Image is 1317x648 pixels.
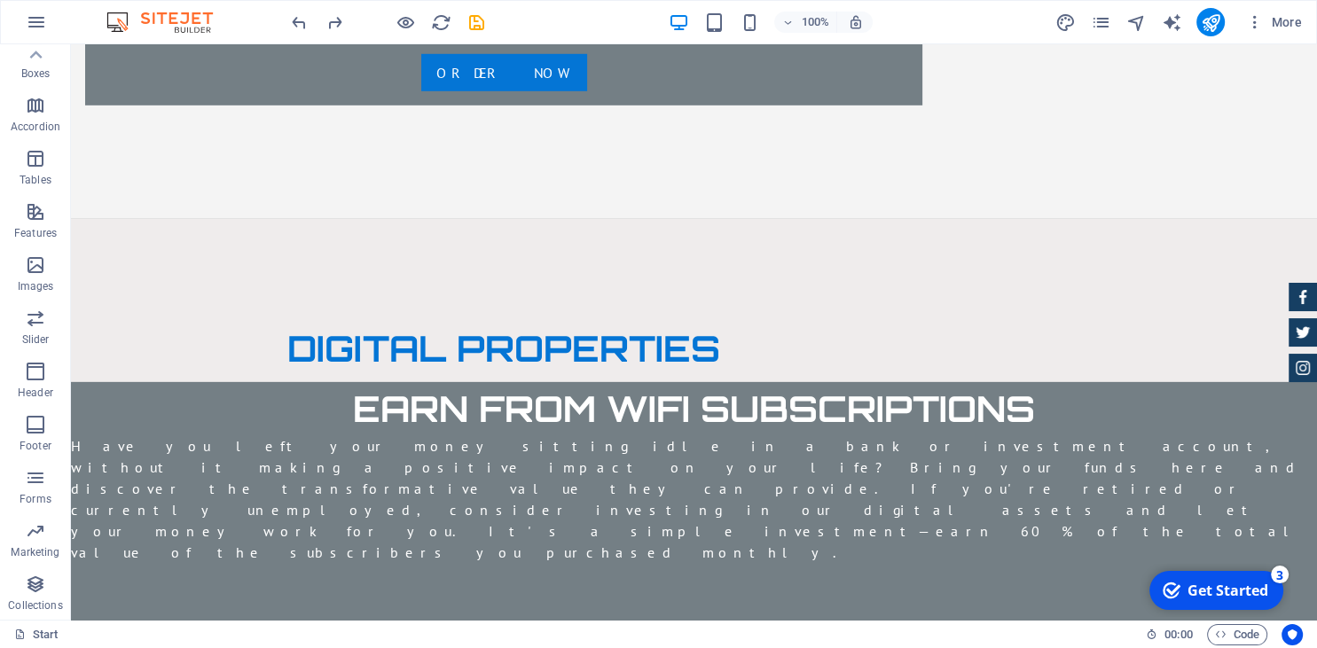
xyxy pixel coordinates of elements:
[288,12,310,33] button: undo
[847,14,863,30] i: On resize automatically adjust zoom level to fit chosen device.
[11,120,60,134] p: Accordion
[48,17,129,36] div: Get Started
[131,2,149,20] div: 3
[22,332,50,347] p: Slider
[1196,8,1225,36] button: publish
[18,386,53,400] p: Header
[1146,624,1193,645] h6: Session time
[14,624,59,645] a: Click to cancel selection. Double-click to open Pages
[11,545,59,559] p: Marketing
[1054,12,1075,33] i: Design (Ctrl+Alt+Y)
[8,598,62,613] p: Collections
[20,439,51,453] p: Footer
[324,12,345,33] button: redo
[1090,12,1110,33] i: Pages (Ctrl+Alt+S)
[466,12,487,33] button: save
[10,7,144,46] div: Get Started 3 items remaining, 40% complete
[102,12,235,33] img: Editor Logo
[18,279,54,293] p: Images
[289,12,310,33] i: Undo: Delete elements (Ctrl+Z)
[20,492,51,506] p: Forms
[1164,624,1192,645] span: 00 00
[21,66,51,81] p: Boxes
[1054,12,1076,33] button: design
[1207,624,1267,645] button: Code
[325,12,345,33] i: Redo: Add element (Ctrl+Y, ⌘+Y)
[1239,8,1309,36] button: More
[1246,13,1302,31] span: More
[1090,12,1111,33] button: pages
[1125,12,1146,33] i: Navigator
[431,12,451,33] i: Reload page
[466,12,487,33] i: Save (Ctrl+S)
[14,226,57,240] p: Features
[20,173,51,187] p: Tables
[801,12,829,33] h6: 100%
[774,12,837,33] button: 100%
[430,12,451,33] button: reload
[1177,628,1180,641] span: :
[1161,12,1182,33] button: text_generator
[1215,624,1259,645] span: Code
[1282,624,1303,645] button: Usercentrics
[1125,12,1147,33] button: navigator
